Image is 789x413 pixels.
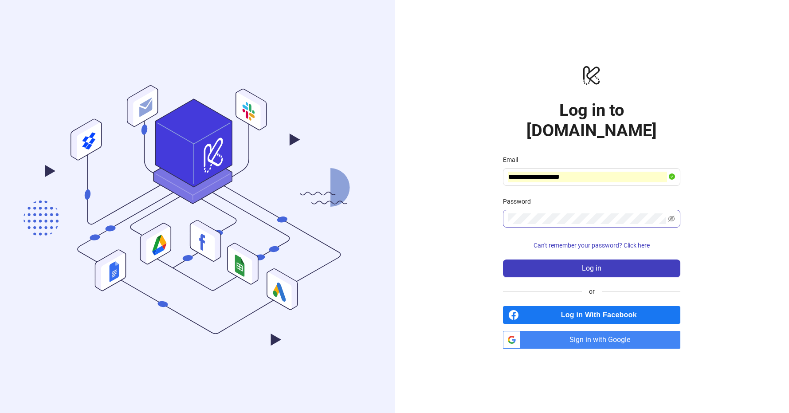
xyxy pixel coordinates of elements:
span: Can't remember your password? Click here [534,242,650,249]
button: Log in [503,260,680,277]
span: or [582,287,602,296]
label: Password [503,197,537,206]
a: Can't remember your password? Click here [503,242,680,249]
span: Log in [582,264,601,272]
input: Email [508,172,667,182]
input: Password [508,213,666,224]
span: eye-invisible [668,215,675,222]
a: Log in With Facebook [503,306,680,324]
button: Can't remember your password? Click here [503,238,680,252]
h1: Log in to [DOMAIN_NAME] [503,100,680,141]
label: Email [503,155,524,165]
a: Sign in with Google [503,331,680,349]
span: Sign in with Google [524,331,680,349]
span: Log in With Facebook [522,306,680,324]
